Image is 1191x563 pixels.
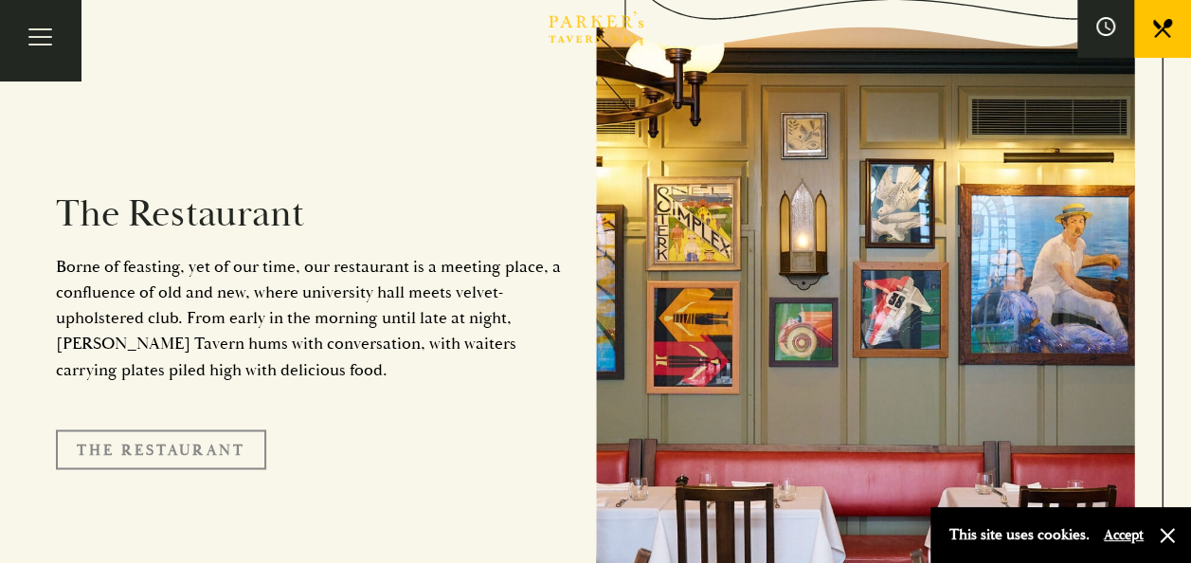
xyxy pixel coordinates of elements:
[949,521,1090,549] p: This site uses cookies.
[56,191,568,237] h2: The Restaurant
[56,254,568,382] p: Borne of feasting, yet of our time, our restaurant is a meeting place, a confluence of old and ne...
[1104,526,1144,544] button: Accept
[56,429,266,469] a: The Restaurant
[1158,526,1177,545] button: Close and accept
